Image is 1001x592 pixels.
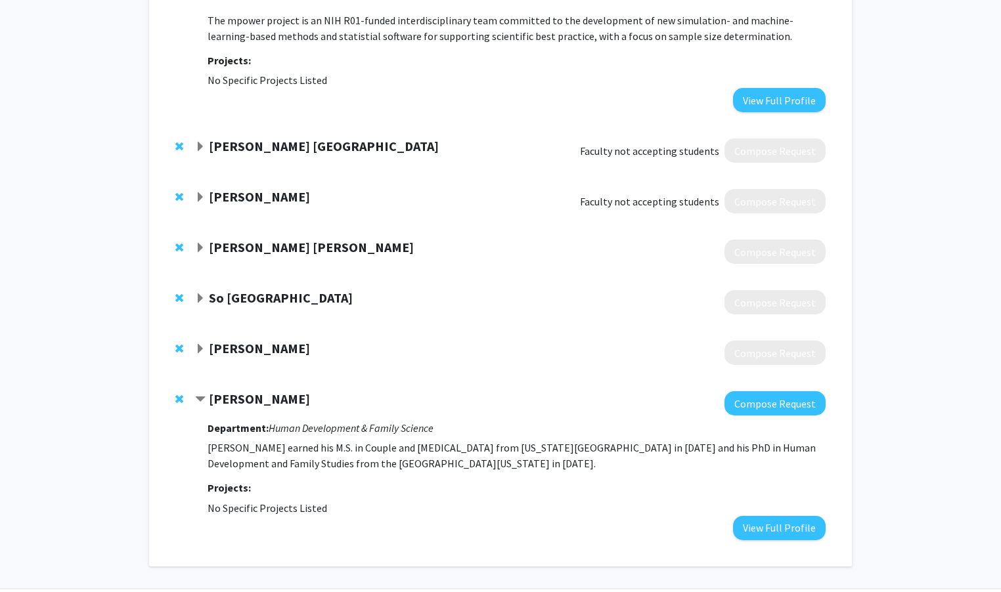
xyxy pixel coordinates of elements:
button: Compose Request to Mary Beth Miller [724,240,826,264]
span: Faculty not accepting students [580,143,719,159]
button: Compose Request to Megan Gilligan [724,341,826,365]
span: Faculty not accepting students [580,194,719,209]
button: View Full Profile [733,516,826,540]
iframe: Chat [10,533,56,582]
span: Contract Kale Monk Bookmark [195,394,206,405]
button: Compose Request to Ashley Givens [724,189,826,213]
span: No Specific Projects Listed [208,74,327,87]
span: No Specific Projects Listed [208,501,327,515]
span: Expand Mary Beth Miller Bookmark [195,243,206,253]
strong: [PERSON_NAME] [PERSON_NAME] [209,239,414,255]
span: The mpower project is an NIH R01-funded interdisciplinary team committed to the development of ne... [208,14,793,43]
span: Expand So Young Park Bookmark [195,293,206,304]
strong: [PERSON_NAME] [209,391,310,407]
span: Expand Ashley Givens Bookmark [195,192,206,203]
strong: [PERSON_NAME] [209,340,310,356]
span: Expand Kelli Canada Bookmark [195,142,206,152]
button: Compose Request to Kelli Canada [724,138,826,163]
span: Remove Kelli Canada from bookmarks [175,141,183,152]
p: [PERSON_NAME] earned his M.S. in Couple and [MEDICAL_DATA] from [US_STATE][GEOGRAPHIC_DATA] in [D... [208,440,826,471]
span: Remove Kale Monk from bookmarks [175,394,183,404]
i: Human Development & Family Science [269,421,434,434]
strong: So [GEOGRAPHIC_DATA] [209,289,353,306]
span: Remove Megan Gilligan from bookmarks [175,343,183,354]
button: Compose Request to So Young Park [724,290,826,314]
strong: Projects: [208,481,251,494]
span: Remove Mary Beth Miller from bookmarks [175,242,183,253]
span: Expand Megan Gilligan Bookmark [195,344,206,354]
button: Compose Request to Kale Monk [724,391,826,415]
strong: [PERSON_NAME] [209,188,310,205]
strong: Projects: [208,54,251,67]
button: View Full Profile [733,88,826,112]
span: Remove Ashley Givens from bookmarks [175,192,183,202]
strong: Department: [208,421,269,434]
strong: [PERSON_NAME] [GEOGRAPHIC_DATA] [209,138,439,154]
span: Remove So Young Park from bookmarks [175,293,183,303]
